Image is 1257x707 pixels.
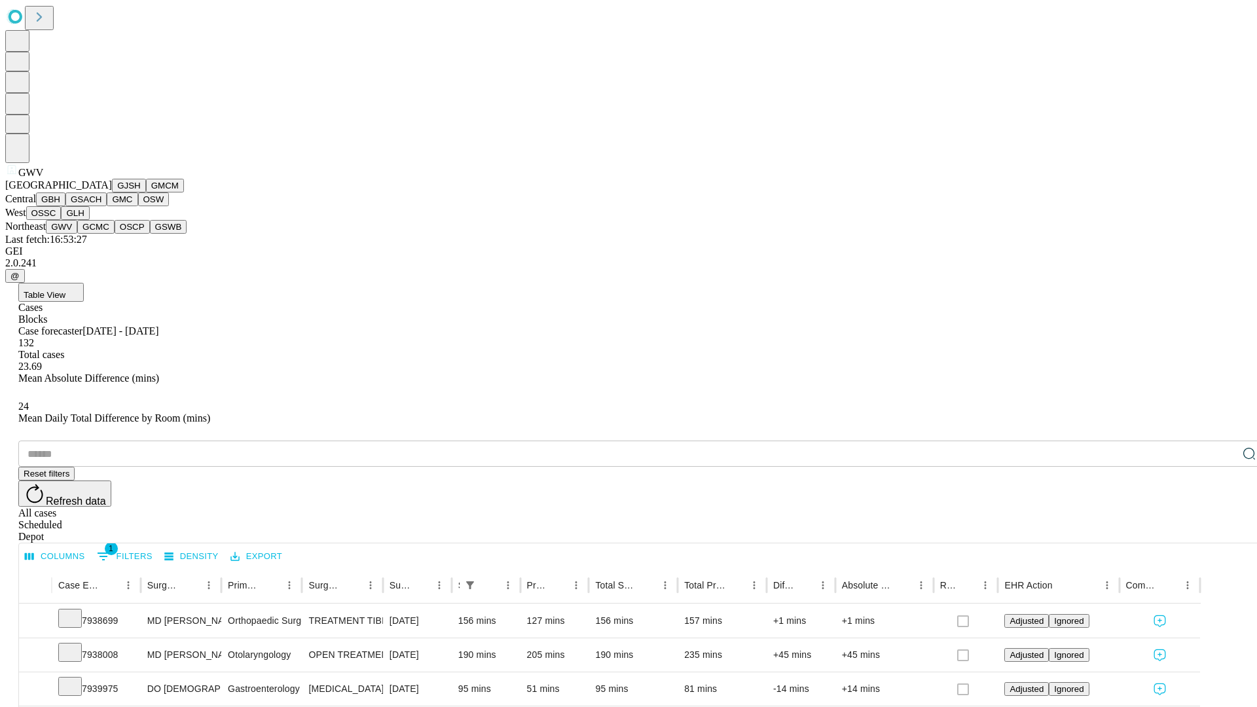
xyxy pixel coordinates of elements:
button: Menu [656,576,674,594]
button: Sort [101,576,119,594]
button: Menu [567,576,585,594]
span: [GEOGRAPHIC_DATA] [5,179,112,190]
button: Menu [280,576,299,594]
div: 235 mins [684,638,760,672]
span: Ignored [1054,684,1084,694]
button: Sort [1160,576,1178,594]
div: Surgeon Name [147,580,180,590]
button: GSACH [65,192,107,206]
button: Menu [361,576,380,594]
div: Otolaryngology [228,638,295,672]
div: 190 mins [595,638,671,672]
div: +45 mins [842,638,927,672]
button: Menu [814,576,832,594]
div: OPEN TREATMENT COMPLICATED MALAR [MEDICAL_DATA] [308,638,376,672]
div: Orthopaedic Surgery [228,604,295,638]
span: Last fetch: 16:53:27 [5,234,87,245]
div: Difference [773,580,794,590]
span: Adjusted [1010,684,1044,694]
button: Ignored [1049,682,1089,696]
div: TREATMENT TIBIAL FRACTURE BY INTRAMEDULLARY IMPLANT [308,604,376,638]
button: Density [161,547,222,567]
div: 95 mins [458,672,514,706]
div: 1 active filter [461,576,479,594]
button: Reset filters [18,467,75,480]
button: GSWB [150,220,187,234]
button: GBH [36,192,65,206]
span: Adjusted [1010,650,1044,660]
div: +1 mins [773,604,829,638]
div: DO [DEMOGRAPHIC_DATA][PERSON_NAME] E Do [147,672,215,706]
div: MD [PERSON_NAME] Iv [PERSON_NAME] [147,604,215,638]
button: Sort [412,576,430,594]
button: Menu [1178,576,1197,594]
span: 24 [18,401,29,412]
div: [DATE] [390,604,445,638]
span: Adjusted [1010,616,1044,626]
button: Expand [26,644,45,667]
button: Menu [912,576,930,594]
div: +1 mins [842,604,927,638]
button: Adjusted [1004,648,1049,662]
button: Expand [26,678,45,701]
div: -14 mins [773,672,829,706]
span: [DATE] - [DATE] [82,325,158,336]
button: Sort [343,576,361,594]
button: Sort [638,576,656,594]
div: Total Predicted Duration [684,580,725,590]
div: Primary Service [228,580,261,590]
button: GJSH [112,179,146,192]
div: +14 mins [842,672,927,706]
div: Scheduled In Room Duration [458,580,460,590]
button: Show filters [94,546,156,567]
div: 7939975 [58,672,134,706]
button: Table View [18,283,84,302]
button: Sort [727,576,745,594]
button: GMCM [146,179,184,192]
button: @ [5,269,25,283]
button: Ignored [1049,614,1089,628]
span: Mean Daily Total Difference by Room (mins) [18,412,210,424]
span: West [5,207,26,218]
div: Gastroenterology [228,672,295,706]
span: Refresh data [46,496,106,507]
div: GEI [5,245,1252,257]
span: Central [5,193,36,204]
span: Northeast [5,221,46,232]
div: 156 mins [458,604,514,638]
button: Sort [262,576,280,594]
div: 95 mins [595,672,671,706]
div: 81 mins [684,672,760,706]
button: Menu [430,576,448,594]
div: +45 mins [773,638,829,672]
span: 23.69 [18,361,42,372]
div: EHR Action [1004,580,1052,590]
div: Absolute Difference [842,580,892,590]
div: 51 mins [527,672,583,706]
div: 7938699 [58,604,134,638]
button: Sort [549,576,567,594]
div: Case Epic Id [58,580,100,590]
span: @ [10,271,20,281]
span: Total cases [18,349,64,360]
button: GWV [46,220,77,234]
button: Show filters [461,576,479,594]
div: Predicted In Room Duration [527,580,548,590]
button: Sort [894,576,912,594]
div: Comments [1126,580,1159,590]
button: Menu [745,576,763,594]
button: Sort [481,576,499,594]
div: Total Scheduled Duration [595,580,636,590]
div: 156 mins [595,604,671,638]
div: 157 mins [684,604,760,638]
div: Surgery Date [390,580,410,590]
span: Table View [24,290,65,300]
span: 132 [18,337,34,348]
button: Refresh data [18,480,111,507]
div: Resolved in EHR [940,580,957,590]
button: Menu [976,576,994,594]
button: GMC [107,192,137,206]
div: [DATE] [390,638,445,672]
span: Ignored [1054,650,1084,660]
button: Menu [1098,576,1116,594]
